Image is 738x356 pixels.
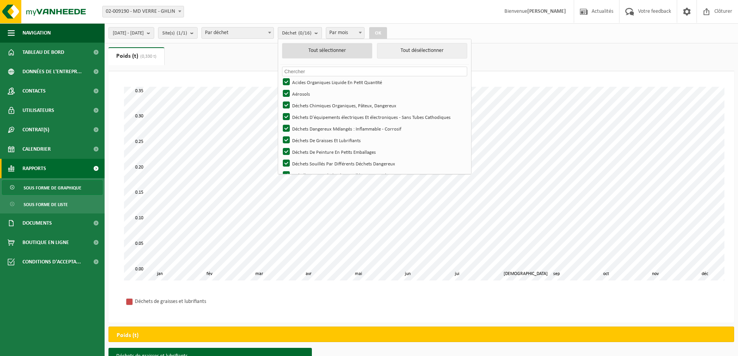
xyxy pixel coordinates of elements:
[326,28,364,38] span: Par mois
[281,88,466,100] label: Aérosols
[22,43,64,62] span: Tableau de bord
[282,28,311,39] span: Déchet
[24,197,68,212] span: Sous forme de liste
[281,146,466,158] label: Déchets De Peinture En Petits Emballages
[281,111,466,123] label: Déchets D'équipements électriques Et électroniques - Sans Tubes Cathodiques
[162,28,187,39] span: Site(s)
[108,47,164,65] a: Poids (t)
[282,43,372,58] button: Tout sélectionner
[281,123,466,134] label: Déchets Dangereux Mélangés : Inflammable - Corrosif
[22,233,69,252] span: Boutique en ligne
[113,28,144,39] span: [DATE] - [DATE]
[281,169,466,181] label: Emballages En Métal Vides Souillés Par Des Substances Dangereuses
[135,297,236,306] div: Déchets de graisses et lubrifiants
[103,6,184,17] span: 02-009190 - MD VERRE - GHLIN
[138,54,157,59] span: (0,330 t)
[108,27,154,39] button: [DATE] - [DATE]
[281,76,466,88] label: Acides Organiques Liquide En Petit Quantité
[281,158,466,169] label: Déchets Souillés Par Différents Déchets Dangereux
[278,27,322,39] button: Déchet(0/16)
[22,213,52,233] span: Documents
[2,180,103,195] a: Sous forme de graphique
[281,100,466,111] label: Déchets Chimiques Organiques, Pâteux, Dangereux
[2,197,103,212] a: Sous forme de liste
[22,159,46,178] span: Rapports
[158,27,198,39] button: Site(s)(1/1)
[282,67,467,76] input: Chercher
[22,23,51,43] span: Navigation
[22,120,49,139] span: Contrat(s)
[298,31,311,36] count: (0/16)
[109,327,146,344] h2: Poids (t)
[177,31,187,36] count: (1/1)
[377,43,467,58] button: Tout désélectionner
[281,134,466,146] label: Déchets De Graisses Et Lubrifiants
[201,27,274,39] span: Par déchet
[202,28,274,38] span: Par déchet
[326,27,365,39] span: Par mois
[22,81,46,101] span: Contacts
[527,9,566,14] strong: [PERSON_NAME]
[22,139,51,159] span: Calendrier
[24,181,81,195] span: Sous forme de graphique
[369,27,387,40] button: OK
[102,6,184,17] span: 02-009190 - MD VERRE - GHLIN
[22,101,54,120] span: Utilisateurs
[22,252,81,272] span: Conditions d'accepta...
[22,62,82,81] span: Données de l'entrepr...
